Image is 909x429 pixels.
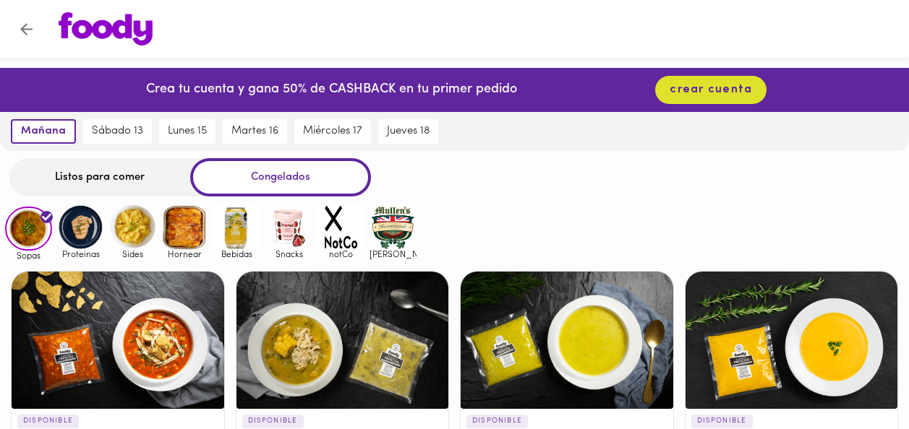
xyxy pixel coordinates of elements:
[159,119,215,144] button: lunes 15
[190,158,371,196] div: Congelados
[11,119,76,144] button: mañana
[83,119,152,144] button: sábado 13
[303,125,362,138] span: miércoles 17
[466,415,528,428] p: DISPONIBLE
[461,272,673,409] div: Crema del Huerto
[213,204,260,251] img: Bebidas
[317,204,364,251] img: notCo
[161,249,208,259] span: Hornear
[294,119,371,144] button: miércoles 17
[59,12,153,45] img: logo.png
[387,125,430,138] span: jueves 18
[21,125,66,138] span: mañana
[317,249,364,259] span: notCo
[370,249,417,259] span: [PERSON_NAME]
[370,204,417,251] img: mullens
[670,83,752,97] span: crear cuenta
[655,76,767,104] button: crear cuenta
[109,204,156,251] img: Sides
[57,204,104,251] img: Proteinas
[236,272,449,409] div: Ajiaco
[17,415,79,428] p: DISPONIBLE
[146,81,517,100] p: Crea tu cuenta y gana 50% de CASHBACK en tu primer pedido
[9,158,190,196] div: Listos para comer
[5,251,52,260] span: Sopas
[109,249,156,259] span: Sides
[242,415,304,428] p: DISPONIBLE
[265,204,312,251] img: Snacks
[231,125,278,138] span: martes 16
[57,249,104,259] span: Proteinas
[5,207,52,251] img: Sopas
[92,125,143,138] span: sábado 13
[161,204,208,251] img: Hornear
[12,272,224,409] div: Sopa de Tortilla
[223,119,287,144] button: martes 16
[213,249,260,259] span: Bebidas
[168,125,207,138] span: lunes 15
[265,249,312,259] span: Snacks
[378,119,438,144] button: jueves 18
[686,272,898,409] div: Crema de Zanahoria & Jengibre
[691,415,753,428] p: DISPONIBLE
[9,12,44,47] button: Volver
